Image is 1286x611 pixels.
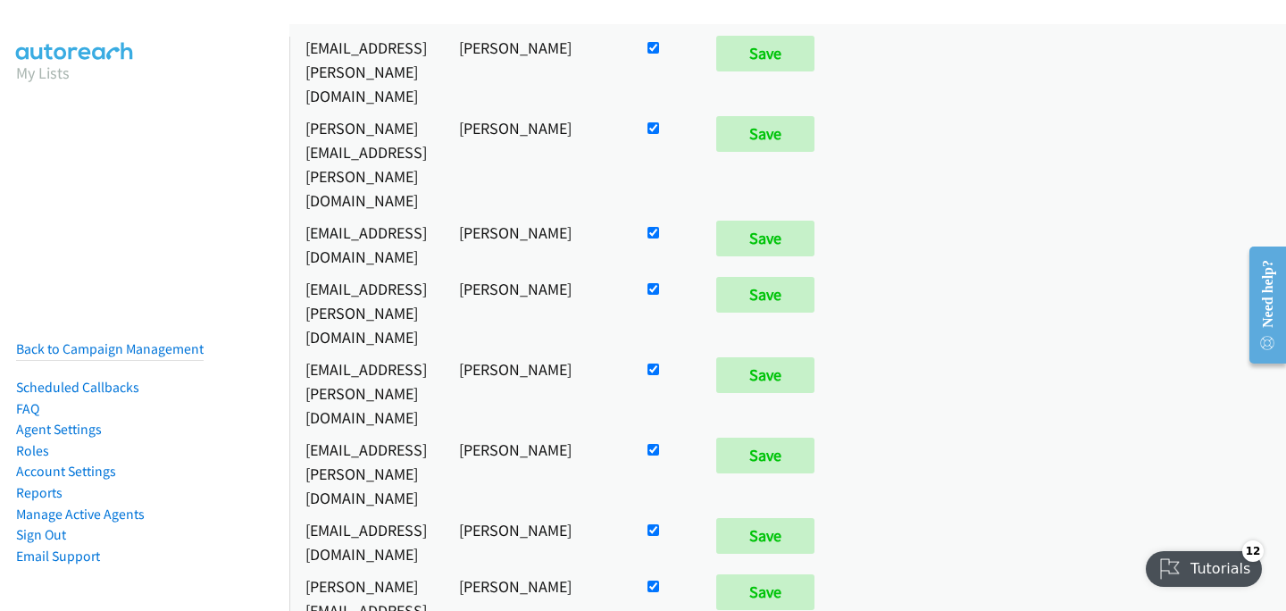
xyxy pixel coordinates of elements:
td: [PERSON_NAME] [443,353,628,433]
td: [PERSON_NAME] [443,31,628,112]
td: [PERSON_NAME][EMAIL_ADDRESS][PERSON_NAME][DOMAIN_NAME] [289,112,443,216]
input: Save [716,116,814,152]
a: Sign Out [16,526,66,543]
iframe: Resource Center [1235,234,1286,376]
input: Save [716,36,814,71]
td: [EMAIL_ADDRESS][DOMAIN_NAME] [289,216,443,272]
td: [EMAIL_ADDRESS][PERSON_NAME][DOMAIN_NAME] [289,353,443,433]
a: FAQ [16,400,39,417]
a: My Lists [16,63,70,83]
td: [PERSON_NAME] [443,216,628,272]
input: Save [716,221,814,256]
a: Agent Settings [16,421,102,438]
td: [PERSON_NAME] [443,514,628,570]
td: [EMAIL_ADDRESS][PERSON_NAME][DOMAIN_NAME] [289,272,443,353]
input: Save [716,518,814,554]
a: Manage Active Agents [16,506,145,523]
a: Reports [16,484,63,501]
td: [PERSON_NAME] [443,433,628,514]
a: Scheduled Callbacks [16,379,139,396]
td: [EMAIL_ADDRESS][PERSON_NAME][DOMAIN_NAME] [289,433,443,514]
a: Account Settings [16,463,116,480]
td: [EMAIL_ADDRESS][DOMAIN_NAME] [289,514,443,570]
input: Save [716,438,814,473]
a: Roles [16,442,49,459]
input: Save [716,357,814,393]
td: [EMAIL_ADDRESS][PERSON_NAME][DOMAIN_NAME] [289,31,443,112]
iframe: Checklist [1135,533,1273,598]
a: Email Support [16,548,100,565]
td: [PERSON_NAME] [443,272,628,353]
input: Save [716,277,814,313]
a: Back to Campaign Management [16,340,204,357]
td: [PERSON_NAME] [443,112,628,216]
input: Save [716,574,814,610]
